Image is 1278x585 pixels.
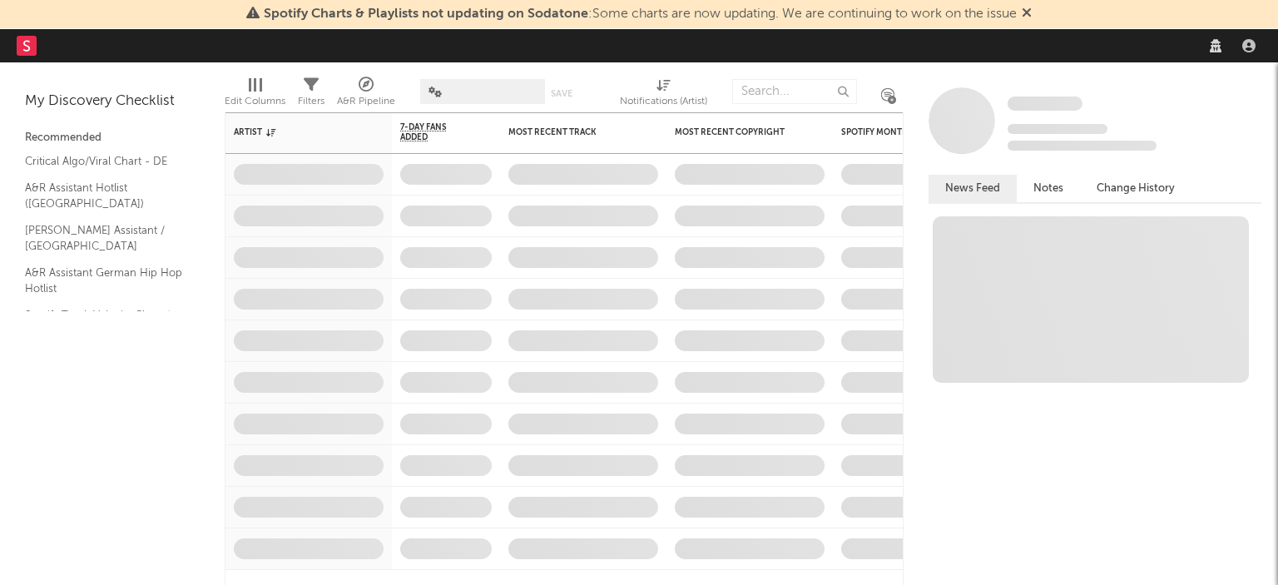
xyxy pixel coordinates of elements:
div: A&R Pipeline [337,92,395,112]
div: Notifications (Artist) [620,92,707,112]
div: Edit Columns [225,71,285,119]
a: [PERSON_NAME] Assistant / [GEOGRAPHIC_DATA] [25,221,183,255]
div: Spotify Monthly Listeners [841,127,966,137]
a: Spotify Track Velocity Chart / DE [25,306,183,340]
span: 0 fans last week [1008,141,1157,151]
span: : Some charts are now updating. We are continuing to work on the issue [264,7,1017,21]
div: A&R Pipeline [337,71,395,119]
button: Change History [1080,175,1191,202]
button: Save [551,89,572,98]
a: A&R Assistant German Hip Hop Hotlist [25,264,183,298]
div: Most Recent Copyright [675,127,800,137]
div: Notifications (Artist) [620,71,707,119]
button: News Feed [929,175,1017,202]
a: Some Artist [1008,96,1082,112]
span: Dismiss [1022,7,1032,21]
div: Artist [234,127,359,137]
input: Search... [732,79,857,104]
a: A&R Assistant Hotlist ([GEOGRAPHIC_DATA]) [25,179,183,213]
span: Some Artist [1008,97,1082,111]
div: Most Recent Track [508,127,633,137]
div: Filters [298,71,324,119]
a: Critical Algo/Viral Chart - DE [25,152,183,171]
span: Tracking Since: [DATE] [1008,124,1107,134]
button: Notes [1017,175,1080,202]
div: My Discovery Checklist [25,92,200,112]
span: 7-Day Fans Added [400,122,467,142]
div: Filters [298,92,324,112]
div: Recommended [25,128,200,148]
span: Spotify Charts & Playlists not updating on Sodatone [264,7,588,21]
div: Edit Columns [225,92,285,112]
